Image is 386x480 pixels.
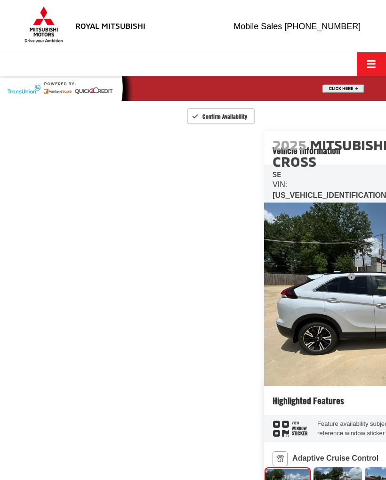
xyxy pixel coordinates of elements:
span: 2025 [273,136,306,153]
span: SE [273,170,281,179]
span: [PHONE_NUMBER] [284,22,361,31]
button: Confirm Availability [187,108,255,124]
img: Mitsubishi [23,6,65,43]
button: Click to show site navigation [357,52,386,76]
span: Adaptive Cruise Control [292,453,378,464]
span: Confirm Availability [202,113,247,120]
div: window sticker [273,420,308,437]
h3: Royal Mitsubishi [75,21,145,30]
span: Mobile Sales [233,22,282,31]
img: Adaptive Cruise Control [273,451,288,466]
